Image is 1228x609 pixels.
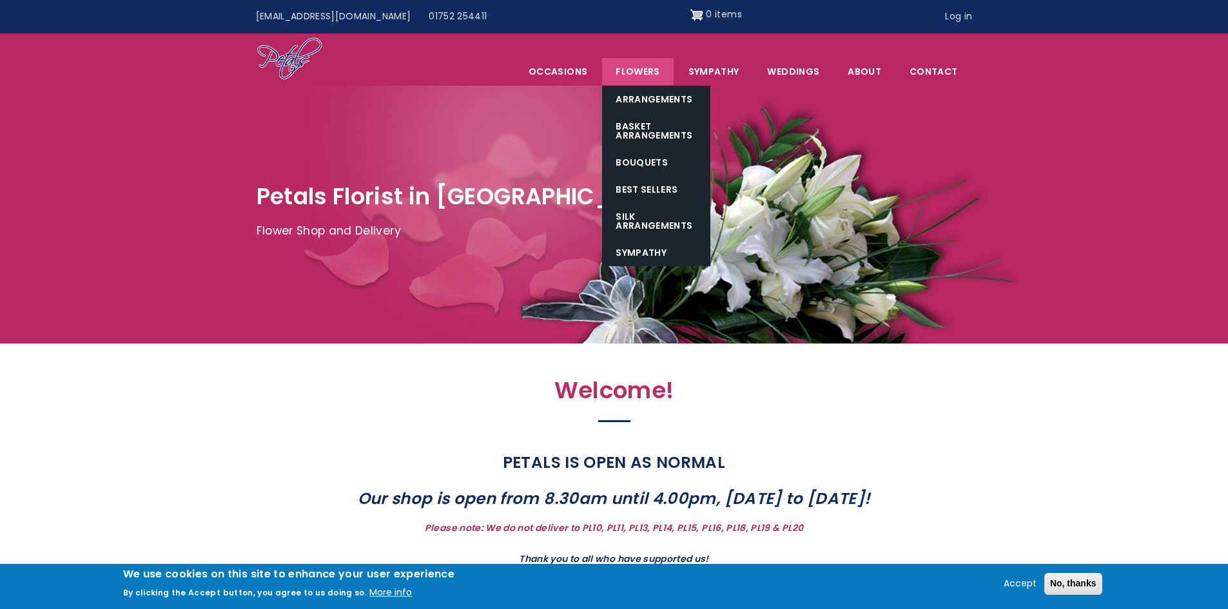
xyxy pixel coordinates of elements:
a: Bouquets [602,149,710,176]
a: 01752 254411 [420,5,496,29]
a: Basket Arrangements [602,113,710,149]
img: Shopping cart [690,5,703,25]
a: Shopping cart 0 items [690,5,742,25]
a: Arrangements [602,86,710,113]
button: Accept [999,576,1042,592]
a: Log in [936,5,981,29]
p: Flower Shop and Delivery [257,222,972,241]
a: Best Sellers [602,176,710,203]
strong: Thank you to all who have supported us! [519,552,709,565]
a: About [834,58,895,85]
button: More info [369,585,412,601]
strong: PETALS IS OPEN AS NORMAL [503,451,725,474]
img: Home [257,37,323,82]
strong: Please note: We do not deliver to PL10, PL11, PL13, PL14, PL15, PL16, PL18, PL19 & PL20 [425,521,803,534]
span: Petals Florist in [GEOGRAPHIC_DATA] [257,180,687,212]
a: Flowers [602,58,673,85]
a: Sympathy [675,58,753,85]
a: Contact [896,58,971,85]
p: By clicking the Accept button, you agree to us doing so. [123,587,367,598]
a: Silk Arrangements [602,203,710,239]
span: 0 items [706,8,741,21]
a: [EMAIL_ADDRESS][DOMAIN_NAME] [247,5,420,29]
h2: We use cookies on this site to enhance your user experience [123,567,455,581]
h2: Welcome! [334,377,895,411]
button: No, thanks [1044,573,1102,595]
span: Occasions [515,58,601,85]
a: Sympathy [602,239,710,266]
strong: Our shop is open from 8.30am until 4.00pm, [DATE] to [DATE]! [358,487,871,510]
span: Weddings [754,58,833,85]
